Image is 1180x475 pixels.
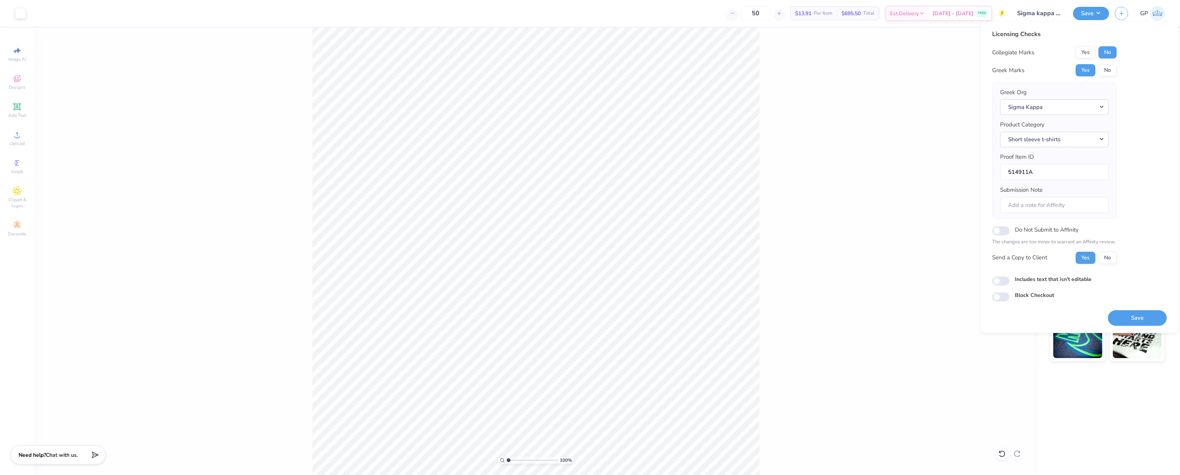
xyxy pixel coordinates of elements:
[1076,252,1095,264] button: Yes
[1108,310,1167,326] button: Save
[978,11,986,16] span: FREE
[1053,320,1102,358] img: Glow in the Dark Ink
[1000,88,1027,97] label: Greek Org
[1015,275,1092,283] label: Includes text that isn't editable
[1000,186,1043,194] label: Submission Note
[992,48,1034,57] div: Collegiate Marks
[863,9,874,17] span: Total
[560,457,572,464] span: 100 %
[46,451,78,459] span: Chat with us.
[8,56,26,62] span: Image AI
[1113,320,1162,358] img: Water based Ink
[741,6,770,20] input: – –
[841,9,861,17] span: $695.50
[1000,132,1109,147] button: Short sleeve t-shirts
[1140,9,1148,18] span: GP
[992,238,1117,246] p: The changes are too minor to warrant an Affinity review.
[1015,225,1079,235] label: Do Not Submit to Affinity
[890,9,919,17] span: Est. Delivery
[9,84,25,90] span: Designs
[4,197,30,209] span: Clipart & logos
[795,9,811,17] span: $13.91
[8,112,26,118] span: Add Text
[1098,46,1117,58] button: No
[1011,6,1067,21] input: Untitled Design
[1076,46,1095,58] button: Yes
[933,9,974,17] span: [DATE] - [DATE]
[1076,64,1095,76] button: Yes
[1000,99,1109,115] button: Sigma Kappa
[992,30,1117,39] div: Licensing Checks
[1000,120,1045,129] label: Product Category
[1098,64,1117,76] button: No
[19,451,46,459] strong: Need help?
[1098,252,1117,264] button: No
[1140,6,1165,21] a: GP
[1150,6,1165,21] img: Germaine Penalosa
[1000,197,1109,213] input: Add a note for Affinity
[1015,291,1054,299] label: Block Checkout
[11,169,23,175] span: Greek
[1000,153,1034,161] label: Proof Item ID
[8,231,26,237] span: Decorate
[992,253,1047,262] div: Send a Copy to Client
[814,9,832,17] span: Per Item
[1073,7,1109,20] button: Save
[992,66,1024,75] div: Greek Marks
[9,140,25,147] span: Upload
